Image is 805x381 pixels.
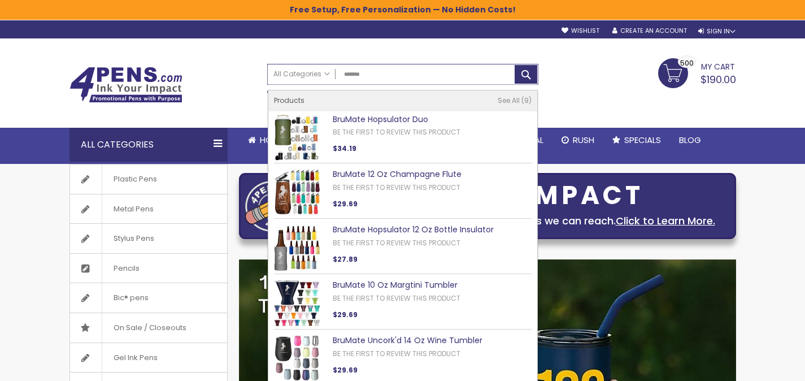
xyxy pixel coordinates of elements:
span: Home [260,134,283,146]
a: BruMate Uncork'd 14 Oz Wine Tumbler [333,335,482,346]
span: Stylus Pens [102,224,166,253]
span: Pencils [102,254,151,283]
a: Pencils [70,254,227,283]
span: Plastic Pens [102,164,168,194]
div: All Categories [69,128,228,162]
a: Specials [603,128,670,153]
span: 500 [680,58,694,68]
span: $29.69 [333,365,358,375]
span: All Categories [273,70,330,79]
span: Rush [573,134,594,146]
span: Gel Ink Pens [102,343,169,373]
a: BruMate 10 Oz Margtini Tumbler [333,279,458,291]
a: Be the first to review this product [333,127,460,137]
a: Be the first to review this product [333,293,460,303]
a: Wishlist [562,27,599,35]
span: $190.00 [700,72,736,86]
img: BruMate 10 Oz Margtini Tumbler [274,280,320,326]
a: Rush [552,128,603,153]
span: Products [274,96,304,105]
span: $34.19 [333,144,356,153]
span: $27.89 [333,254,358,264]
div: Sign In [698,27,736,36]
a: All Categories [268,64,336,83]
img: 4Pens Custom Pens and Promotional Products [69,67,182,103]
span: $29.69 [333,310,358,319]
span: On Sale / Closeouts [102,313,198,343]
img: four_pen_logo.png [245,180,302,232]
a: See All 9 [498,96,532,105]
a: Metal Pens [70,194,227,224]
a: Home [239,128,292,153]
a: Click to Learn More. [616,214,715,228]
a: Be the first to review this product [333,238,460,248]
a: Gel Ink Pens [70,343,227,373]
a: BruMate 12 Oz Champagne Flute [333,168,462,180]
a: Bic® pens [70,283,227,313]
span: Metal Pens [102,194,165,224]
div: Free shipping on pen orders over $199 [443,85,538,107]
span: See All [498,96,520,105]
a: Create an Account [612,27,687,35]
img: BruMate Hopsulator 12 Oz Bottle Insulator [274,224,320,271]
span: Blog [679,134,701,146]
a: Stylus Pens [70,224,227,253]
a: On Sale / Closeouts [70,313,227,343]
img: BruMate Hopsulator Duo [274,114,320,161]
a: Be the first to review this product [333,349,460,358]
a: Blog [670,128,710,153]
span: Specials [624,134,661,146]
a: BruMate Hopsulator 12 Oz Bottle Insulator [333,224,494,235]
a: $190.00 500 [658,58,736,86]
a: BruMate Hopsulator Duo [333,114,428,125]
span: Bic® pens [102,283,160,313]
span: 9 [521,96,532,105]
span: $29.69 [333,199,358,209]
a: Plastic Pens [70,164,227,194]
a: Be the first to review this product [333,183,460,192]
img: BruMate 12 Oz Champagne Flute [274,169,320,215]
